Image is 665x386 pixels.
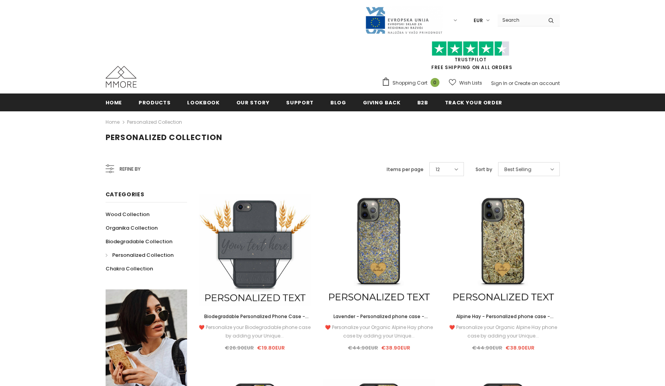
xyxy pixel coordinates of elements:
div: ❤️ Personalize your Organic Alpine Hay phone case by adding your Unique... [447,323,559,340]
a: Lookbook [187,93,219,111]
a: Blog [330,93,346,111]
span: €44.90EUR [472,344,502,351]
img: Javni Razpis [365,6,443,35]
span: €26.90EUR [225,344,254,351]
label: Items per page [387,166,424,173]
span: B2B [417,99,428,106]
span: Personalized Collection [112,251,174,259]
img: Trust Pilot Stars [432,41,509,56]
span: Giving back [363,99,401,106]
span: Categories [106,190,144,198]
label: Sort by [476,166,492,173]
span: Wood Collection [106,211,149,218]
span: or [509,80,513,87]
span: Products [139,99,170,106]
a: Javni Razpis [365,17,443,23]
span: Chakra Collection [106,265,153,272]
a: Biodegradable Collection [106,235,172,248]
a: Alpine Hay - Personalized phone case - Personalized gift [447,312,559,321]
a: Personalized Collection [106,248,174,262]
a: Home [106,93,122,111]
span: Wish Lists [459,79,482,87]
span: Organika Collection [106,224,158,232]
span: Biodegradable Collection [106,238,172,245]
a: Home [106,118,120,127]
span: Best Selling [504,166,531,173]
span: Lookbook [187,99,219,106]
a: Biodegradable Personalized Phone Case - Black [199,312,311,321]
a: Wood Collection [106,208,149,221]
a: Organika Collection [106,221,158,235]
a: Products [139,93,170,111]
span: €19.80EUR [257,344,285,351]
input: Search Site [498,14,542,26]
span: €38.90EUR [381,344,410,351]
div: ❤️ Personalize your Biodegradable phone case by adding your Unique... [199,323,311,340]
span: Home [106,99,122,106]
a: support [286,93,314,111]
a: Our Story [236,93,270,111]
span: Alpine Hay - Personalized phone case - Personalized gift [456,313,554,328]
a: Lavender - Personalized phone case - Personalized gift [323,312,435,321]
span: support [286,99,314,106]
a: Shopping Cart 0 [382,77,443,89]
span: Shopping Cart [392,79,427,87]
a: Chakra Collection [106,262,153,275]
img: MMORE Cases [106,66,137,88]
span: Personalized Collection [106,132,222,143]
a: Create an account [514,80,560,87]
a: Trustpilot [455,56,487,63]
span: 12 [436,166,440,173]
a: Wish Lists [449,76,482,90]
div: ❤️ Personalize your Organic Alpine Hay phone case by adding your Unique... [323,323,435,340]
span: €44.90EUR [348,344,378,351]
span: Blog [330,99,346,106]
span: Refine by [120,165,141,173]
span: €38.90EUR [505,344,535,351]
span: Track your order [445,99,502,106]
span: 0 [431,78,439,87]
a: Track your order [445,93,502,111]
a: Personalized Collection [127,119,182,125]
span: FREE SHIPPING ON ALL ORDERS [382,45,560,71]
span: Lavender - Personalized phone case - Personalized gift [333,313,428,328]
a: Sign In [491,80,507,87]
a: Giving back [363,93,401,111]
a: B2B [417,93,428,111]
span: Our Story [236,99,270,106]
span: Biodegradable Personalized Phone Case - Black [204,313,309,328]
span: EUR [474,17,483,24]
